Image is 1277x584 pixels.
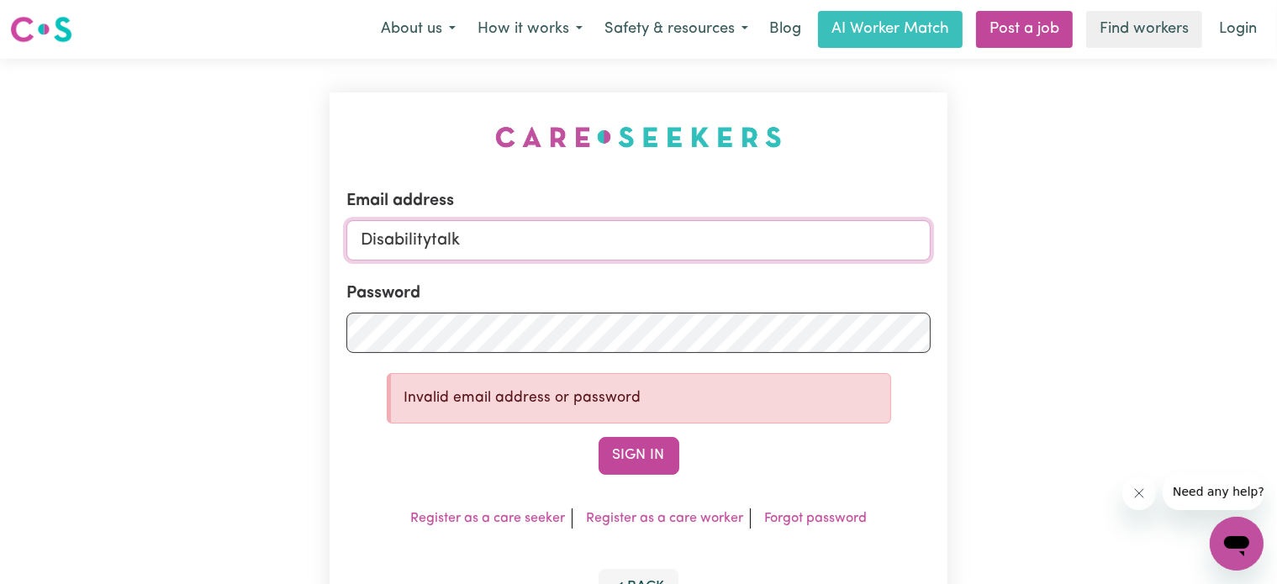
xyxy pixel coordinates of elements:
button: Sign In [599,437,679,474]
a: Register as a care seeker [410,512,565,525]
label: Password [346,281,420,306]
iframe: Pulsante per aprire la finestra di messaggistica [1210,517,1264,571]
iframe: Messaggio dall’azienda [1163,473,1264,510]
a: Forgot password [764,512,867,525]
a: Careseekers logo [10,10,72,49]
a: Login [1209,11,1267,48]
button: How it works [467,12,594,47]
a: Post a job [976,11,1073,48]
input: Email address [346,220,931,260]
img: Careseekers logo [10,14,72,45]
a: Find workers [1086,11,1202,48]
iframe: Chiudi messaggio [1122,476,1156,510]
p: Invalid email address or password [404,387,877,409]
button: Safety & resources [594,12,759,47]
a: Blog [759,11,811,48]
span: Need any help? [10,12,102,25]
a: Register as a care worker [586,512,743,525]
a: AI Worker Match [818,11,963,48]
button: About us [370,12,467,47]
label: Email address [346,188,454,213]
